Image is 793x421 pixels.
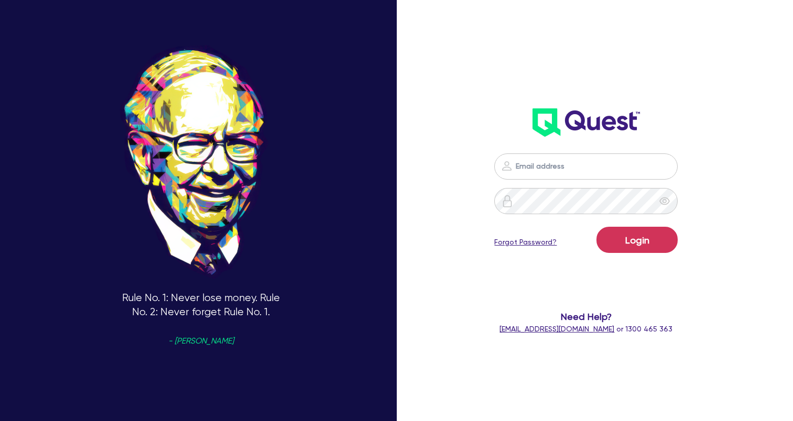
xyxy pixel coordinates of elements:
input: Email address [494,153,678,180]
span: eye [659,196,670,206]
img: wH2k97JdezQIQAAAABJRU5ErkJggg== [533,108,640,137]
span: or 1300 465 363 [499,325,672,333]
button: Login [596,227,678,253]
span: - [PERSON_NAME] [168,337,234,345]
a: Forgot Password? [494,237,557,248]
span: Need Help? [484,309,689,324]
img: icon-password [501,195,514,207]
a: [EMAIL_ADDRESS][DOMAIN_NAME] [499,325,614,333]
img: icon-password [501,160,513,172]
